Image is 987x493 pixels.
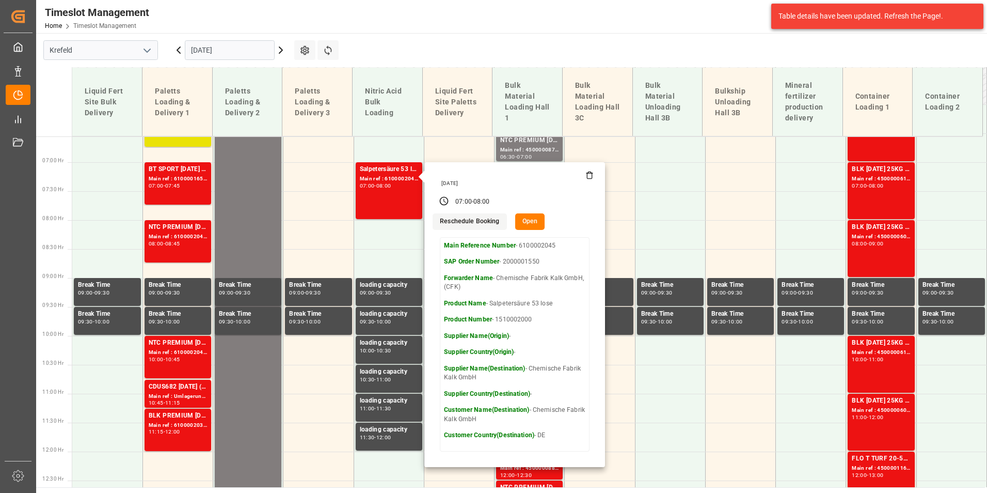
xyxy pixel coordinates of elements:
[515,473,517,477] div: -
[444,348,585,357] p: -
[149,411,207,421] div: BLK PREMIUM [DATE] 25kg(x40)D,EN,PL,FNLNTC PREMIUM [DATE] 25kg (x40) D,EN,PLNTC PREMIUM [DATE]+3+...
[500,473,515,477] div: 12:00
[656,290,657,295] div: -
[852,309,910,319] div: Break Time
[797,290,798,295] div: -
[852,415,867,420] div: 11:00
[376,319,391,324] div: 10:00
[360,435,375,440] div: 11:30
[149,183,164,188] div: 07:00
[360,175,418,183] div: Main ref : 6100002045, 2000001550
[438,180,594,187] div: [DATE]
[641,319,656,324] div: 09:30
[656,319,657,324] div: -
[374,435,376,440] div: -
[852,357,867,362] div: 10:00
[939,290,954,295] div: 09:30
[641,290,656,295] div: 09:00
[94,290,109,295] div: 09:30
[165,429,180,434] div: 12:00
[78,280,137,290] div: Break Time
[149,357,164,362] div: 10:00
[360,348,375,353] div: 10:00
[360,319,375,324] div: 09:30
[165,400,180,405] div: 11:15
[852,233,910,241] div: Main ref : 4500000607, 2000000557
[289,309,347,319] div: Break Time
[937,290,938,295] div: -
[42,476,63,482] span: 12:30 Hr
[500,135,559,146] div: NTC PREMIUM [DATE]+3+TE BULK
[42,187,63,192] span: 07:30 Hr
[852,473,867,477] div: 12:00
[149,421,207,430] div: Main ref : 6100002039, 2000001289
[852,396,910,406] div: BLK [DATE] 25KG (x42) INT MTO
[782,280,840,290] div: Break Time
[517,155,532,159] div: 07:00
[515,213,545,230] button: Open
[165,183,180,188] div: 07:45
[219,319,234,324] div: 09:30
[711,82,764,122] div: Bulkship Unloading Hall 3B
[444,332,585,341] p: -
[852,348,910,357] div: Main ref : 4500000610, 2000000557
[151,82,204,122] div: Paletts Loading & Delivery 1
[149,309,207,319] div: Break Time
[93,319,94,324] div: -
[869,183,884,188] div: 08:00
[42,360,63,366] span: 10:30 Hr
[164,241,165,246] div: -
[867,183,868,188] div: -
[360,377,375,382] div: 10:30
[517,473,532,477] div: 12:30
[433,213,506,230] button: Reschedule Booking
[500,483,559,493] div: NTC PREMIUM [DATE]+3+TE BULK
[149,164,207,175] div: BT SPORT [DATE] 25%UH 3M 25kg (x40) INTFLO T PERM [DATE] 25kg (x40) INTHAK Grün 20-5-10-2 25kg (x...
[869,473,884,477] div: 13:00
[219,290,234,295] div: 09:00
[376,406,391,411] div: 11:30
[304,290,306,295] div: -
[165,319,180,324] div: 10:00
[149,338,207,348] div: NTC PREMIUM [DATE] 25kg (x40) D,EN,PLFLO Sport 20-5-8 25kg (x40) INTKGA 0-0-28 25kg (x40) INT;NTC...
[234,290,235,295] div: -
[867,241,868,246] div: -
[42,158,63,163] span: 07:00 Hr
[444,315,585,325] p: - 1510002000
[149,290,164,295] div: 09:00
[728,319,743,324] div: 10:00
[374,406,376,411] div: -
[444,299,585,309] p: - Salpetersäure 53 lose
[852,406,910,415] div: Main ref : 4500000609, 2000000557
[797,319,798,324] div: -
[444,390,585,399] p: -
[374,377,376,382] div: -
[921,87,974,117] div: Container Loading 2
[235,319,250,324] div: 10:00
[149,222,207,233] div: NTC PREMIUM [DATE] 25kg (x40) D,EN,PLNTC PREMIUM [DATE]+3+TE 600kg BB
[782,309,840,319] div: Break Time
[149,392,207,401] div: Main ref : Umlagerung Pegels,
[361,82,414,122] div: Nitric Acid Bulk Loading
[221,82,274,122] div: Paletts Loading & Delivery 2
[149,382,207,392] div: CDUS682 [DATE] (JCAM) BigBag 900KG
[374,348,376,353] div: -
[360,164,418,175] div: Salpetersäure 53 lose
[444,431,585,440] p: - DE
[306,319,321,324] div: 10:00
[376,377,391,382] div: 11:00
[726,319,728,324] div: -
[922,319,937,324] div: 09:30
[641,309,699,319] div: Break Time
[852,290,867,295] div: 09:00
[851,87,904,117] div: Container Loading 1
[444,365,525,372] strong: Supplier Name(Destination)
[869,415,884,420] div: 12:00
[234,319,235,324] div: -
[219,309,277,319] div: Break Time
[939,319,954,324] div: 10:00
[360,396,418,406] div: loading capacity
[360,309,418,319] div: loading capacity
[42,447,63,453] span: 12:00 Hr
[42,215,63,221] span: 08:00 Hr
